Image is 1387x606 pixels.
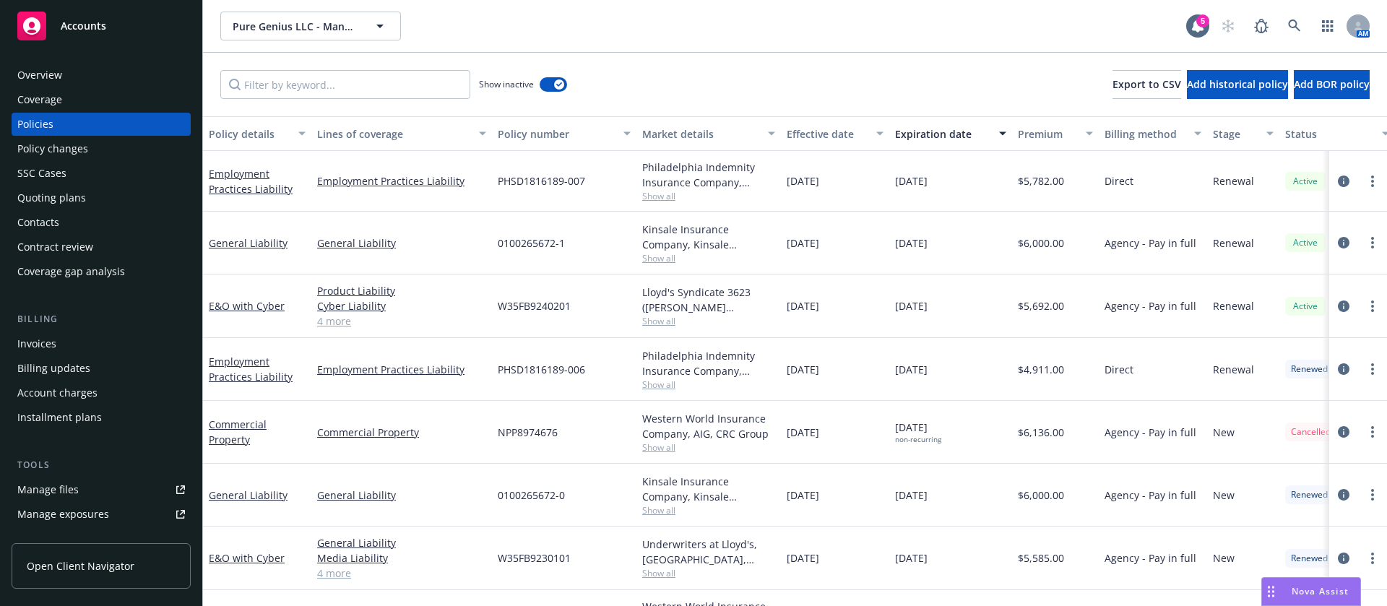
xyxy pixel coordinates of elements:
[311,116,492,151] button: Lines of coverage
[1213,298,1254,313] span: Renewal
[12,211,191,234] a: Contacts
[317,362,486,377] a: Employment Practices Liability
[1335,360,1352,378] a: circleInformation
[317,298,486,313] a: Cyber Liability
[1012,116,1099,151] button: Premium
[895,550,928,566] span: [DATE]
[642,348,775,378] div: Philadelphia Indemnity Insurance Company, [GEOGRAPHIC_DATA] Insurance Companies
[12,113,191,136] a: Policies
[498,126,615,142] div: Policy number
[895,173,928,189] span: [DATE]
[12,381,191,404] a: Account charges
[642,411,775,441] div: Western World Insurance Company, AIG, CRC Group
[787,362,819,377] span: [DATE]
[17,113,53,136] div: Policies
[1213,126,1258,142] div: Stage
[889,116,1012,151] button: Expiration date
[1294,77,1370,91] span: Add BOR policy
[17,260,125,283] div: Coverage gap analysis
[17,332,56,355] div: Invoices
[1280,12,1309,40] a: Search
[317,488,486,503] a: General Liability
[1291,363,1328,376] span: Renewed
[17,186,86,209] div: Quoting plans
[1196,14,1209,27] div: 5
[498,298,571,313] span: W35FB9240201
[1105,488,1196,503] span: Agency - Pay in full
[1294,70,1370,99] button: Add BOR policy
[1018,298,1064,313] span: $5,692.00
[1364,550,1381,567] a: more
[1105,126,1185,142] div: Billing method
[642,474,775,504] div: Kinsale Insurance Company, Kinsale Insurance, CRC Group
[1335,173,1352,190] a: circleInformation
[17,527,112,550] div: Manage certificates
[1285,126,1373,142] div: Status
[1018,235,1064,251] span: $6,000.00
[1018,488,1064,503] span: $6,000.00
[12,503,191,526] span: Manage exposures
[317,313,486,329] a: 4 more
[17,88,62,111] div: Coverage
[1213,235,1254,251] span: Renewal
[1213,173,1254,189] span: Renewal
[1261,577,1361,606] button: Nova Assist
[1335,423,1352,441] a: circleInformation
[1335,298,1352,315] a: circleInformation
[17,478,79,501] div: Manage files
[17,503,109,526] div: Manage exposures
[317,535,486,550] a: General Liability
[787,173,819,189] span: [DATE]
[209,236,288,250] a: General Liability
[642,315,775,327] span: Show all
[12,186,191,209] a: Quoting plans
[1291,425,1331,438] span: Cancelled
[12,88,191,111] a: Coverage
[1335,234,1352,251] a: circleInformation
[1213,550,1235,566] span: New
[1313,12,1342,40] a: Switch app
[17,211,59,234] div: Contacts
[12,478,191,501] a: Manage files
[895,126,990,142] div: Expiration date
[1018,362,1064,377] span: $4,911.00
[209,551,285,565] a: E&O with Cyber
[1364,173,1381,190] a: more
[1112,70,1181,99] button: Export to CSV
[1018,550,1064,566] span: $5,585.00
[1018,173,1064,189] span: $5,782.00
[1335,550,1352,567] a: circleInformation
[1112,77,1181,91] span: Export to CSV
[895,435,941,444] div: non-recurring
[895,362,928,377] span: [DATE]
[1364,486,1381,503] a: more
[1214,12,1243,40] a: Start snowing
[1291,488,1328,501] span: Renewed
[1105,235,1196,251] span: Agency - Pay in full
[787,550,819,566] span: [DATE]
[1291,175,1320,188] span: Active
[1099,116,1207,151] button: Billing method
[1364,298,1381,315] a: more
[317,126,470,142] div: Lines of coverage
[1213,362,1254,377] span: Renewal
[1105,173,1133,189] span: Direct
[12,458,191,472] div: Tools
[12,260,191,283] a: Coverage gap analysis
[317,235,486,251] a: General Liability
[1105,550,1196,566] span: Agency - Pay in full
[17,64,62,87] div: Overview
[1364,234,1381,251] a: more
[61,20,106,32] span: Accounts
[317,173,486,189] a: Employment Practices Liability
[642,567,775,579] span: Show all
[12,235,191,259] a: Contract review
[479,78,534,90] span: Show inactive
[1187,70,1288,99] button: Add historical policy
[642,378,775,391] span: Show all
[17,357,90,380] div: Billing updates
[1364,423,1381,441] a: more
[787,488,819,503] span: [DATE]
[1105,298,1196,313] span: Agency - Pay in full
[1247,12,1276,40] a: Report a Bug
